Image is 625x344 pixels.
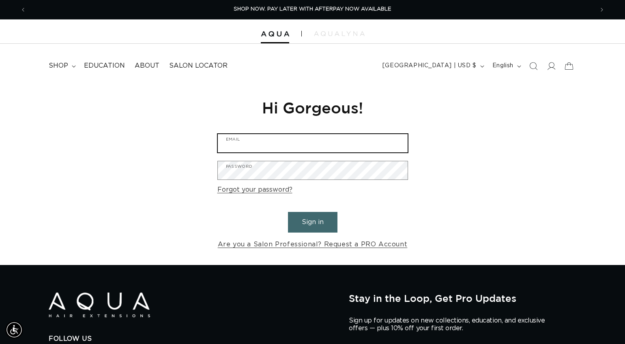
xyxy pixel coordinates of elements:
button: Previous announcement [14,2,32,17]
span: Education [84,62,125,70]
img: Aqua Hair Extensions [49,293,150,317]
button: English [488,58,524,74]
button: Sign in [288,212,337,233]
h1: Hi Gorgeous! [217,98,408,118]
summary: shop [44,57,79,75]
span: About [135,62,159,70]
iframe: Chat Widget [515,256,625,344]
button: [GEOGRAPHIC_DATA] | USD $ [378,58,488,74]
h2: Follow Us [49,335,337,343]
span: [GEOGRAPHIC_DATA] | USD $ [382,62,477,70]
summary: Search [524,57,542,75]
div: Accessibility Menu [5,321,23,339]
a: Forgot your password? [217,184,292,196]
span: Salon Locator [169,62,228,70]
p: Sign up for updates on new collections, education, and exclusive offers — plus 10% off your first... [349,317,552,332]
input: Email [218,134,408,152]
span: shop [49,62,68,70]
a: Are you a Salon Professional? Request a PRO Account [218,239,408,250]
a: About [130,57,164,75]
h2: Stay in the Loop, Get Pro Updates [349,293,576,304]
button: Next announcement [593,2,611,17]
span: SHOP NOW. PAY LATER WITH AFTERPAY NOW AVAILABLE [234,6,391,12]
span: English [492,62,513,70]
a: Salon Locator [164,57,232,75]
img: Aqua Hair Extensions [261,31,289,37]
img: aqualyna.com [314,31,365,36]
a: Education [79,57,130,75]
